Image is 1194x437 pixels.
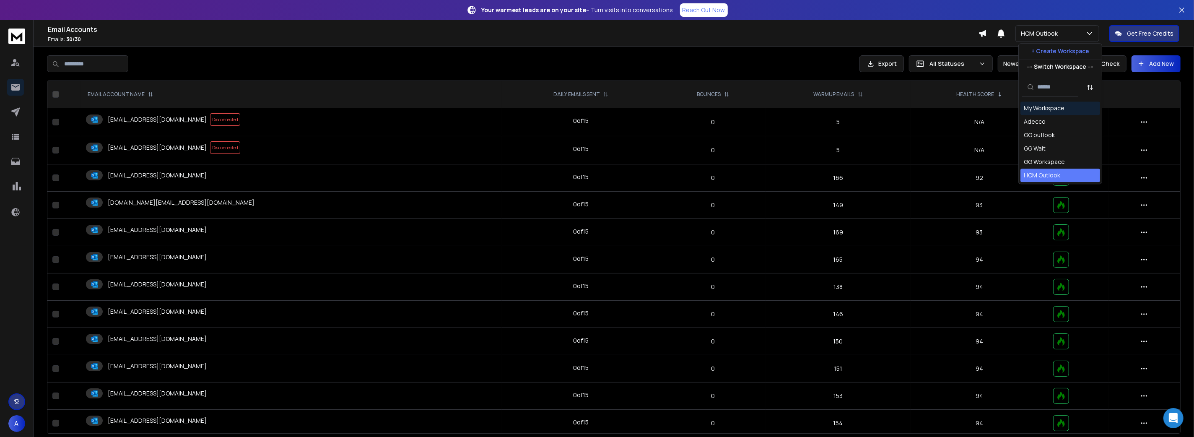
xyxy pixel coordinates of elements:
[108,389,207,398] p: [EMAIL_ADDRESS][DOMAIN_NAME]
[665,118,761,126] p: 0
[1127,29,1173,38] p: Get Free Credits
[1163,408,1184,428] div: Open Intercom Messenger
[1024,117,1046,126] div: Adecco
[766,328,911,355] td: 150
[766,410,911,437] td: 154
[210,113,240,126] span: Disconnected
[1021,29,1061,38] p: HCM Outlook
[1024,171,1060,179] div: HCM Outlook
[573,282,589,290] div: 0 of 15
[766,382,911,410] td: 153
[573,117,589,125] div: 0 of 15
[911,301,1049,328] td: 94
[916,118,1043,126] p: N/A
[1027,62,1094,71] p: --- Switch Workspace ---
[108,198,254,207] p: [DOMAIN_NAME][EMAIL_ADDRESS][DOMAIN_NAME]
[108,362,207,370] p: [EMAIL_ADDRESS][DOMAIN_NAME]
[573,336,589,345] div: 0 of 15
[665,283,761,291] p: 0
[573,200,589,208] div: 0 of 15
[766,136,911,164] td: 5
[665,255,761,264] p: 0
[697,91,721,98] p: BOUNCES
[859,55,904,72] button: Export
[1109,25,1179,42] button: Get Free Credits
[911,355,1049,382] td: 94
[108,115,207,124] p: [EMAIL_ADDRESS][DOMAIN_NAME]
[1082,79,1098,96] button: Sort by Sort A-Z
[573,418,589,427] div: 0 of 15
[108,226,207,234] p: [EMAIL_ADDRESS][DOMAIN_NAME]
[108,307,207,316] p: [EMAIL_ADDRESS][DOMAIN_NAME]
[1132,55,1181,72] button: Add New
[683,6,725,14] p: Reach Out Now
[680,3,728,17] a: Reach Out Now
[766,219,911,246] td: 169
[665,392,761,400] p: 0
[766,246,911,273] td: 165
[766,192,911,219] td: 149
[573,255,589,263] div: 0 of 15
[48,24,979,34] h1: Email Accounts
[911,219,1049,246] td: 93
[911,410,1049,437] td: 94
[573,309,589,317] div: 0 of 15
[482,6,673,14] p: – Turn visits into conversations
[766,355,911,382] td: 151
[766,301,911,328] td: 146
[482,6,587,14] strong: Your warmest leads are on your site
[916,146,1043,154] p: N/A
[956,91,994,98] p: HEALTH SCORE
[911,164,1049,192] td: 92
[210,141,240,154] span: Disconnected
[1024,104,1064,112] div: My Workspace
[1024,131,1055,139] div: GG outlook
[8,415,25,432] button: A
[48,36,979,43] p: Emails :
[911,273,1049,301] td: 94
[911,246,1049,273] td: 94
[1024,144,1046,153] div: GG Wait
[108,253,207,261] p: [EMAIL_ADDRESS][DOMAIN_NAME]
[766,273,911,301] td: 138
[573,145,589,153] div: 0 of 15
[1019,44,1102,59] button: + Create Workspace
[814,91,854,98] p: WARMUP EMAILS
[573,391,589,399] div: 0 of 15
[8,29,25,44] img: logo
[665,310,761,318] p: 0
[573,364,589,372] div: 0 of 15
[1024,158,1065,166] div: GG Workspace
[665,337,761,346] p: 0
[665,419,761,427] p: 0
[1031,47,1089,55] p: + Create Workspace
[911,328,1049,355] td: 94
[911,192,1049,219] td: 93
[665,364,761,373] p: 0
[766,108,911,136] td: 5
[553,91,600,98] p: DAILY EMAILS SENT
[911,382,1049,410] td: 94
[108,280,207,289] p: [EMAIL_ADDRESS][DOMAIN_NAME]
[665,201,761,209] p: 0
[108,143,207,152] p: [EMAIL_ADDRESS][DOMAIN_NAME]
[766,164,911,192] td: 166
[929,60,976,68] p: All Statuses
[665,228,761,237] p: 0
[665,174,761,182] p: 0
[108,416,207,425] p: [EMAIL_ADDRESS][DOMAIN_NAME]
[108,171,207,179] p: [EMAIL_ADDRESS][DOMAIN_NAME]
[66,36,81,43] span: 30 / 30
[573,173,589,181] div: 0 of 15
[998,55,1052,72] button: Newest
[88,91,153,98] div: EMAIL ACCOUNT NAME
[108,335,207,343] p: [EMAIL_ADDRESS][DOMAIN_NAME]
[665,146,761,154] p: 0
[573,227,589,236] div: 0 of 15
